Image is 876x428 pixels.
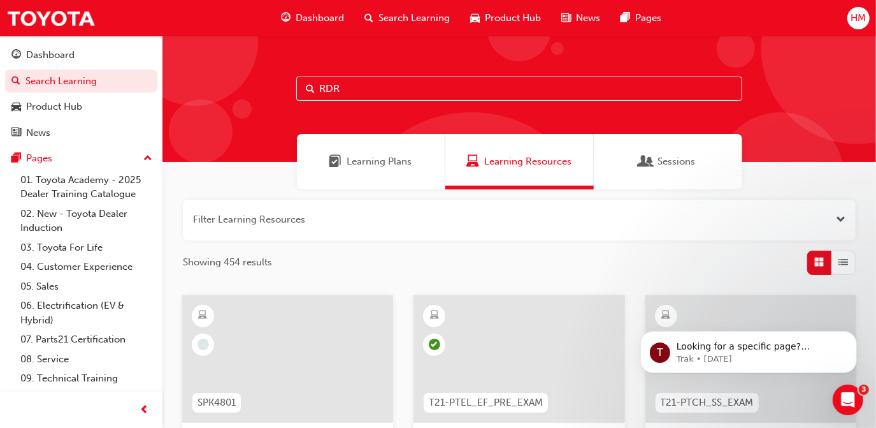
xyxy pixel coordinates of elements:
a: 04. Customer Experience [15,257,157,277]
span: learningRecordVerb_NONE-icon [197,339,209,350]
span: News [576,11,600,26]
a: 05. Sales [15,277,157,297]
a: news-iconNews [551,5,610,31]
span: pages-icon [11,153,21,165]
span: Learning Plans [347,154,412,169]
a: 08. Service [15,350,157,369]
a: 10. TUNE Rev-Up Training [15,388,157,408]
span: T21-PTCH_SS_EXAM [661,395,754,410]
a: 02. New - Toyota Dealer Induction [15,204,157,238]
span: learningRecordVerb_COMPLETE-icon [429,339,440,350]
span: search-icon [11,76,20,87]
div: Pages [26,151,52,166]
span: Sessions [658,154,696,169]
span: car-icon [11,101,21,113]
span: prev-icon [140,402,150,418]
iframe: Intercom live chat [833,385,863,415]
span: T21-PTEL_EF_PRE_EXAM [429,395,543,410]
span: Pages [635,11,661,26]
a: Product Hub [5,95,157,119]
a: Learning ResourcesLearning Resources [445,134,594,189]
span: HM [851,11,866,26]
a: Dashboard [5,43,157,67]
span: 3 [859,385,869,395]
iframe: Intercom notifications message [621,304,876,394]
span: Search Learning [378,11,450,26]
img: Trak [6,4,96,33]
a: Learning PlansLearning Plans [297,134,445,189]
span: news-icon [11,128,21,139]
span: car-icon [470,10,480,26]
span: guage-icon [11,50,21,61]
a: search-iconSearch Learning [354,5,460,31]
button: Pages [5,147,157,170]
button: DashboardSearch LearningProduct HubNews [5,41,157,147]
button: HM [847,7,870,29]
span: Learning Plans [329,154,342,169]
span: Dashboard [296,11,344,26]
span: up-icon [143,151,152,167]
a: Search Learning [5,70,157,93]
div: Product Hub [26,100,82,114]
span: Showing 454 results [183,255,272,270]
span: Learning Resources [484,154,571,169]
span: guage-icon [281,10,291,26]
a: pages-iconPages [610,5,671,31]
span: news-icon [561,10,571,26]
span: Sessions [640,154,653,169]
a: 09. Technical Training [15,369,157,388]
span: SPK4801 [197,395,236,410]
a: News [5,121,157,145]
a: SessionsSessions [594,134,742,189]
span: learningResourceType_ELEARNING-icon [430,307,439,324]
a: 01. Toyota Academy - 2025 Dealer Training Catalogue [15,170,157,204]
a: 07. Parts21 Certification [15,330,157,350]
div: News [26,126,50,140]
span: Search [306,82,315,96]
div: Dashboard [26,48,75,63]
span: learningResourceType_ELEARNING-icon [199,307,208,324]
span: pages-icon [621,10,630,26]
span: Grid [815,255,824,270]
span: List [839,255,849,270]
span: search-icon [364,10,373,26]
a: guage-iconDashboard [271,5,354,31]
button: Open the filter [836,212,845,227]
input: Search... [296,77,742,101]
span: Learning Resources [466,154,479,169]
a: 06. Electrification (EV & Hybrid) [15,296,157,330]
a: 03. Toyota For Life [15,238,157,258]
a: car-iconProduct Hub [460,5,551,31]
span: Product Hub [485,11,541,26]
